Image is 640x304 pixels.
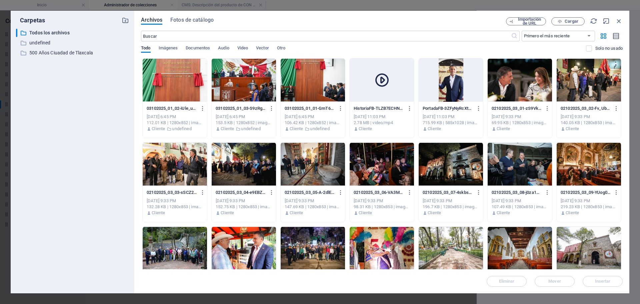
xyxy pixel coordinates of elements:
span: Archivos [141,16,162,24]
p: Cliente [152,210,165,216]
p: Cliente [497,210,510,216]
div: [DATE] 9:33 PM [354,198,410,204]
p: Cliente [290,210,303,216]
p: PortadaFB-3ZFyNyRcXtYasvCKBlR7Cw.png [423,105,473,111]
p: Cliente [428,210,441,216]
p: 02102025_03_03-sSCZ22jEriHMf-vEsHVpYQ.jpeg [147,190,197,196]
span: Otro [277,44,285,53]
div: 147.69 KB | 1280x853 | image/jpeg [285,204,341,210]
p: Carpetas [16,16,45,25]
div: 152.75 KB | 1280x853 | image/jpeg [216,204,272,210]
p: undefined [310,126,329,132]
p: Cliente [221,126,234,132]
p: 03102025_01_02-iUle_uLvVxRg3K8-RTTSdA.jpeg [147,105,197,111]
div: [DATE] 6:45 PM [216,114,272,120]
p: 02102025_03_08-j0za1U8o-UpkpuSfYgKK1Q.jpeg [492,190,542,196]
span: Video [237,44,248,53]
p: Cliente [566,210,579,216]
span: Importación de URL [516,17,543,25]
div: [DATE] 9:33 PM [285,198,341,204]
span: Fotos de catálogo [170,16,214,24]
p: 02102025_03_04-e9EBZVsEZsxxS3h72HF83Q.jpeg [216,190,266,196]
p: undefined [241,126,260,132]
p: 02102025_03_02-Fv_Ub9TPhov6XPzyshuVSQ.jpeg [561,105,611,111]
div: [DATE] 9:33 PM [561,198,617,204]
button: Importación de URL [506,17,546,25]
div: [DATE] 9:33 PM [492,114,548,120]
p: 03102025_01_03-S9zRgXN7C5Q9dhPPeK22hQ.jpeg [216,105,266,111]
div: 69.95 KB | 1280x853 | image/jpeg [492,120,548,126]
div: [DATE] 11:03 PM [354,114,410,120]
div: 2.78 MB | video/mp4 [354,120,410,126]
div: [DATE] 9:33 PM [561,114,617,120]
div: [DATE] 6:45 PM [147,114,203,120]
div: 153.5 KB | 1280x852 | image/jpeg [216,120,272,126]
span: Imágenes [159,44,178,53]
div: 107.49 KB | 1280x853 | image/jpeg [492,204,548,210]
p: 03102025_01_01-GmT6FSnBxBirnRiXXWaL5Q.jpeg [285,105,335,111]
p: 02102025_03_05-A-2dlE4FV_GKrCDP9-p4Tw.jpeg [285,190,335,196]
i: Minimizar [603,17,610,25]
p: Cliente [497,126,510,132]
span: Audio [218,44,229,53]
div: [DATE] 11:03 PM [423,114,479,120]
div: 196.7 KB | 1280x853 | image/jpeg [423,204,479,210]
div: 106.42 KB | 1280x852 | image/jpeg [285,120,341,126]
div: 140.05 KB | 1280x853 | image/jpeg [561,120,617,126]
p: Cliente [359,126,372,132]
p: 02102025_03_06-VA3MMK4ouS-y_wry4-oAuA.jpeg [354,190,404,196]
div: ​ [16,29,17,37]
p: Cliente [221,210,234,216]
p: 02102025_03_07-4skbsCuObi6qknCaGymSJw.jpeg [423,190,473,196]
div: Por: Cliente | Carpeta: undefined [216,126,272,132]
div: [DATE] 9:33 PM [147,198,203,204]
span: Todo [141,44,150,53]
p: undefined [172,126,191,132]
div: 98.31 KB | 1280x853 | image/jpeg [354,204,410,210]
p: Cliente [428,126,441,132]
span: Cargar [565,19,578,23]
div: Por: Cliente | Carpeta: undefined [147,126,203,132]
div: 500 Años Ciuadad de Tlaxcala [16,49,129,57]
p: Cliente [152,126,165,132]
i: Crear carpeta [122,17,129,24]
input: Buscar [141,31,511,41]
p: Todos los archivos [29,29,117,37]
p: Cliente [566,126,579,132]
p: Cliente [359,210,372,216]
div: 112.01 KB | 1280x852 | image/jpeg [147,120,203,126]
p: 500 Años Ciuadad de Tlaxcala [29,49,117,57]
div: 715.99 KB | 585x1028 | image/png [423,120,479,126]
i: Volver a cargar [590,17,597,25]
p: HistoriaFB-TLZB7ECHNwleMQeXsyJfOg.mp4 [354,105,404,111]
p: Cliente [290,126,303,132]
i: Cerrar [615,17,623,25]
div: [DATE] 9:33 PM [216,198,272,204]
div: [DATE] 6:45 PM [285,114,341,120]
p: 02102025_03_01-zS9VkfDmMA-6PF248d6rhw.jpeg [492,105,542,111]
div: 132.28 KB | 1280x853 | image/jpeg [147,204,203,210]
p: 02102025_03_09-YUog04ZHs70xnQNxg5Aq3Q.jpeg [561,190,611,196]
span: Documentos [186,44,210,53]
span: Vector [256,44,269,53]
div: undefined [16,39,129,47]
p: undefined [29,39,117,47]
p: Solo no usado [595,45,623,51]
button: Cargar [551,17,585,25]
div: 219.23 KB | 1280x853 | image/jpeg [561,204,617,210]
div: [DATE] 9:33 PM [492,198,548,204]
div: [DATE] 9:33 PM [423,198,479,204]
